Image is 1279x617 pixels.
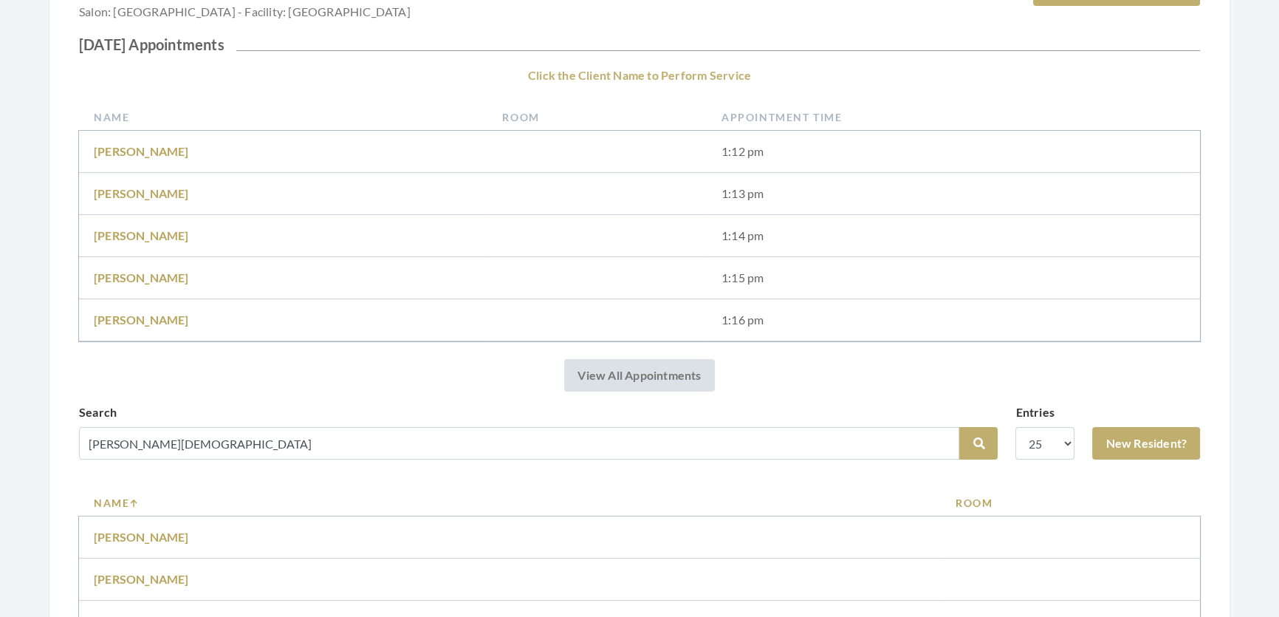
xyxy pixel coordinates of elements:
td: 1:13 pm [707,173,1200,215]
span: Salon: [GEOGRAPHIC_DATA] - Facility: [GEOGRAPHIC_DATA] [79,3,411,21]
a: [PERSON_NAME] [94,530,189,544]
a: Name [94,495,926,511]
th: Appointment Time [707,103,1200,131]
a: New Resident? [1092,427,1200,460]
a: View All Appointments [564,359,714,392]
p: Click the Client Name to Perform Service [79,65,1200,86]
a: [PERSON_NAME] [94,144,189,158]
a: [PERSON_NAME] [94,313,189,327]
a: [PERSON_NAME] [94,228,189,242]
th: Room [487,103,707,131]
label: Search [79,403,117,421]
a: [PERSON_NAME] [94,572,189,586]
td: 1:15 pm [707,257,1200,299]
label: Entries [1015,403,1054,421]
td: 1:16 pm [707,299,1200,341]
a: [PERSON_NAME] [94,270,189,284]
td: 1:12 pm [707,131,1200,173]
a: Room [956,495,1185,511]
td: 1:14 pm [707,215,1200,257]
a: [PERSON_NAME] [94,186,189,200]
h2: [DATE] Appointments [79,35,1200,53]
input: Search by name or room number [79,427,959,460]
th: Name [79,103,487,131]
